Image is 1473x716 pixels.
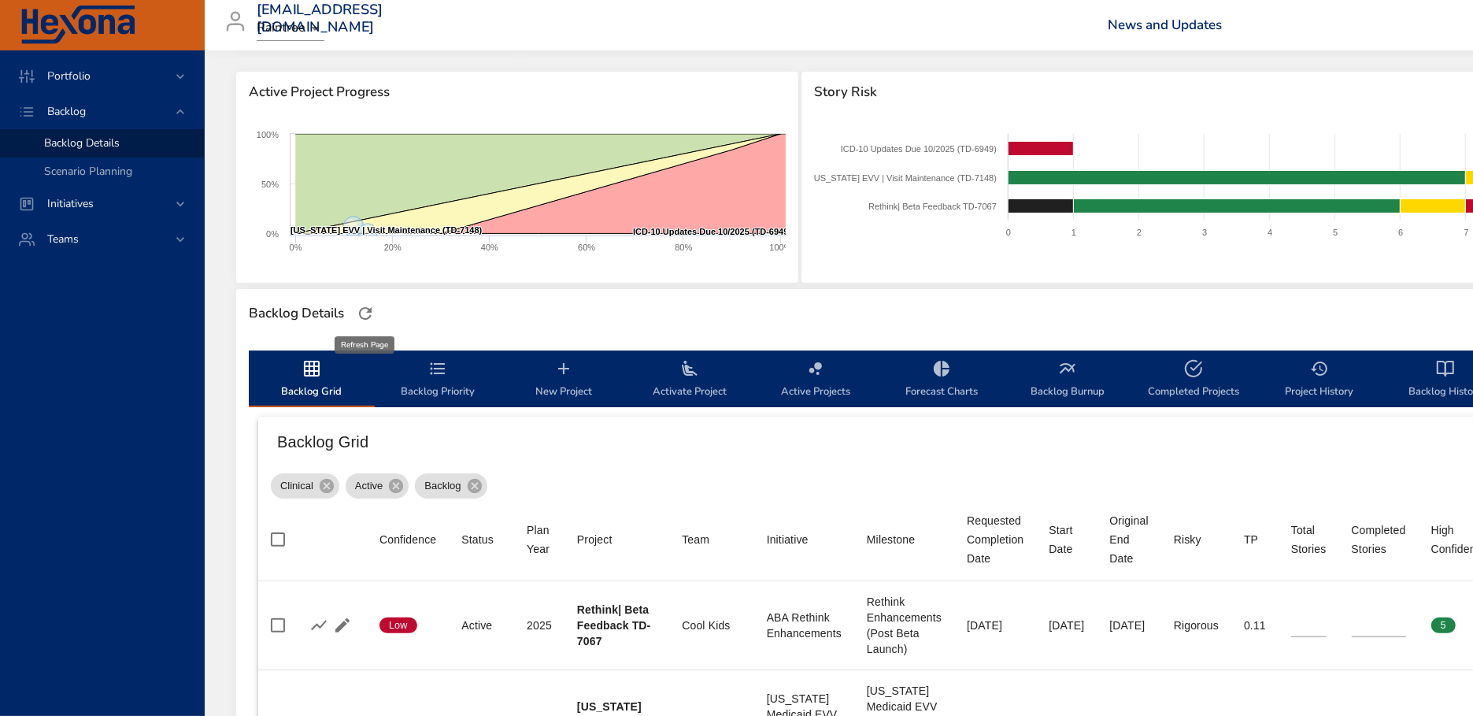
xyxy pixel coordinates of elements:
text: 40% [481,243,498,252]
div: Backlog Details [244,301,349,326]
span: Backlog [415,478,470,494]
div: Plan Year [527,521,552,558]
text: 100% [257,130,279,139]
span: Backlog Details [44,135,120,150]
a: News and Updates [1108,16,1222,34]
div: [DATE] [1049,618,1084,633]
div: Team [682,530,709,549]
span: Scenario Planning [44,164,132,179]
span: Risky [1174,530,1219,549]
text: [US_STATE] EVV | Visit Maintenance (TD-7148) [812,173,997,183]
span: Backlog Burnup [1014,359,1121,401]
span: Initiative [767,530,842,549]
div: Completed Stories [1352,521,1406,558]
span: Portfolio [35,69,103,83]
text: 3 [1202,228,1207,237]
div: Sort [1244,530,1258,549]
div: Raintree [257,16,324,41]
div: Sort [527,521,552,558]
text: 50% [261,180,279,189]
span: Backlog [35,104,98,119]
span: Milestone [867,530,942,549]
span: Active [346,478,392,494]
div: Sort [682,530,709,549]
text: 100% [769,243,791,252]
div: Risky [1174,530,1201,549]
text: 6 [1399,228,1404,237]
b: Rethink| Beta Feedback TD-7067 [577,603,651,647]
div: Confidence [379,530,436,549]
text: Rethink| Beta Feedback TD-7067 [868,202,997,211]
div: TP [1244,530,1258,549]
span: 5 [1431,618,1456,633]
div: Original End Date [1109,511,1148,568]
span: Forecast Charts [888,359,995,401]
text: 0 [1006,228,1011,237]
span: Activate Project [636,359,743,401]
span: Active Projects [762,359,869,401]
div: Sort [1352,521,1406,558]
text: 7 [1464,228,1469,237]
text: ICD-10 Updates Due 10/2025 (TD-6949) [841,144,997,154]
div: Project [577,530,613,549]
text: 4 [1268,228,1272,237]
span: Status [461,530,501,549]
span: Project [577,530,657,549]
div: Clinical [271,473,339,499]
text: 1 [1071,228,1076,237]
span: Total Stories [1291,521,1327,558]
div: Rigorous [1174,618,1219,633]
div: Sort [967,511,1023,568]
div: Cool Kids [682,618,741,633]
h3: [EMAIL_ADDRESS][DOMAIN_NAME] [257,2,383,35]
span: New Project [510,359,617,401]
button: Show Burnup [307,614,331,637]
div: Sort [379,530,436,549]
div: Sort [577,530,613,549]
span: Team [682,530,741,549]
div: [DATE] [1109,618,1148,633]
span: TP [1244,530,1266,549]
div: 0.11 [1244,618,1266,633]
span: Clinical [271,478,323,494]
span: Backlog Priority [384,359,491,401]
div: ABA Rethink Enhancements [767,610,842,641]
div: Sort [867,530,915,549]
div: Milestone [867,530,915,549]
text: 20% [384,243,402,252]
span: Completed Projects [1140,359,1247,401]
span: Teams [35,232,91,247]
span: Initiatives [35,196,106,211]
div: Initiative [767,530,809,549]
div: Active [346,473,409,499]
span: Project History [1266,359,1373,401]
text: 60% [578,243,595,252]
div: Sort [767,530,809,549]
span: Low [379,618,417,633]
div: Backlog [415,473,487,499]
img: Hexona [19,6,137,45]
div: Requested Completion Date [967,511,1023,568]
div: [DATE] [967,618,1023,633]
text: 2 [1137,228,1142,237]
button: Edit Project Details [331,614,354,637]
span: Active Project Progress [249,84,786,100]
div: Sort [1291,521,1327,558]
div: Rethink Enhancements (Post Beta Launch) [867,594,942,657]
text: ICD-10 Updates Due 10/2025 (TD-6949) [633,227,791,236]
div: Status [461,530,494,549]
text: 80% [675,243,692,252]
text: 0% [290,243,302,252]
span: Backlog Grid [258,359,365,401]
text: 5 [1333,228,1338,237]
div: Sort [1049,521,1084,558]
text: 0% [266,229,279,239]
div: Start Date [1049,521,1084,558]
div: Active [461,618,501,633]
